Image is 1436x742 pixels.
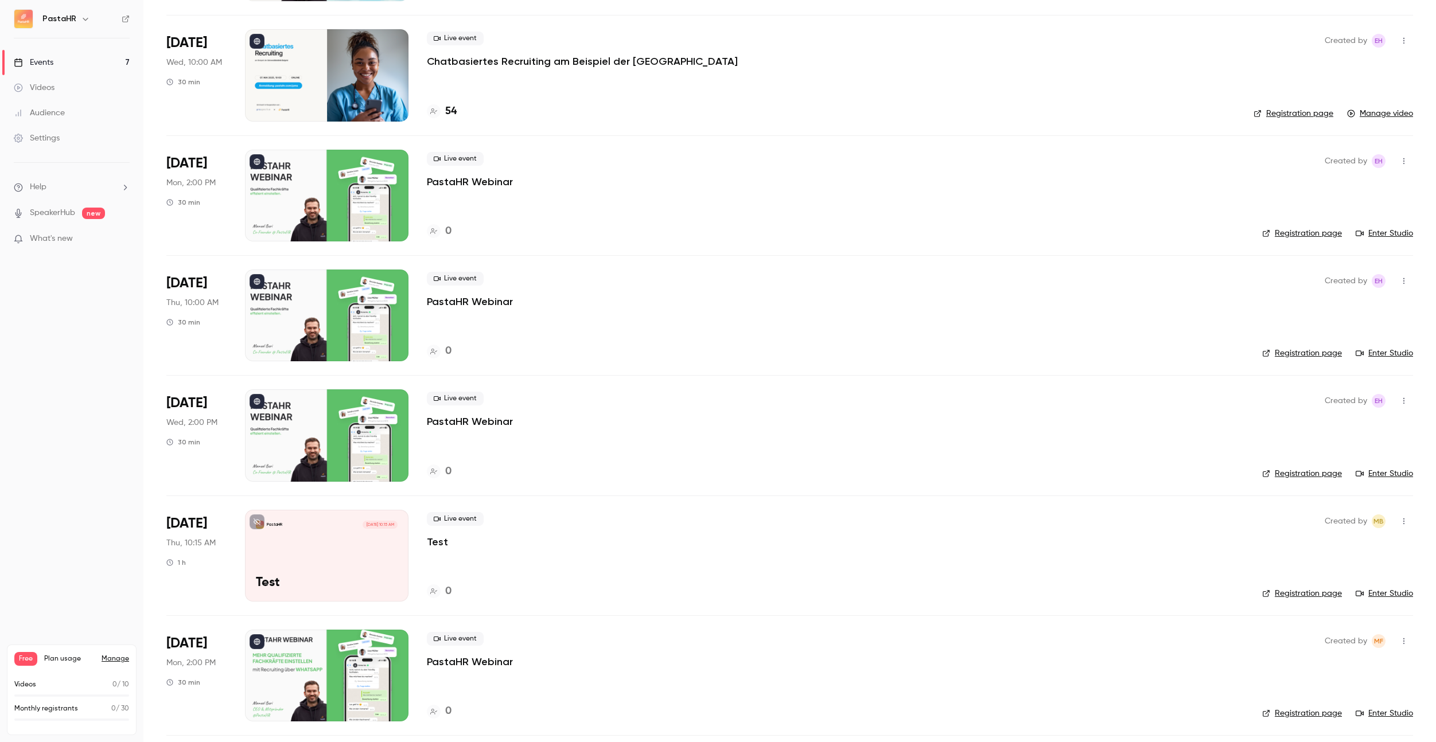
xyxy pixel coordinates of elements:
[14,679,36,690] p: Videos
[166,417,217,428] span: Wed, 2:00 PM
[427,584,452,599] a: 0
[14,107,65,119] div: Audience
[1325,394,1367,408] span: Created by
[1375,274,1383,288] span: EH
[166,77,200,87] div: 30 min
[1262,347,1342,359] a: Registration page
[82,208,105,219] span: new
[427,175,513,189] a: PastaHR Webinar
[166,630,227,721] div: Dec 2 Mon, 2:00 PM (Europe/Zurich)
[1262,588,1342,599] a: Registration page
[1372,34,1386,48] span: Emilia Hertkorn
[445,704,452,719] h4: 0
[1325,514,1367,528] span: Created by
[1356,588,1413,599] a: Enter Studio
[14,181,130,193] li: help-dropdown-opener
[166,198,200,207] div: 30 min
[42,13,76,25] h6: PastaHR
[1372,154,1386,168] span: Emilia Hertkorn
[1262,468,1342,479] a: Registration page
[166,34,207,52] span: [DATE]
[1262,228,1342,239] a: Registration page
[30,181,46,193] span: Help
[1372,394,1386,408] span: Emilia Hertkorn
[166,29,227,121] div: May 7 Wed, 10:00 AM (Europe/Zurich)
[14,704,78,714] p: Monthly registrants
[427,295,513,308] a: PastaHR Webinar
[1372,634,1386,648] span: Maximilian Fries
[427,224,452,239] a: 0
[1325,274,1367,288] span: Created by
[427,632,484,646] span: Live event
[1373,514,1384,528] span: MB
[166,318,200,327] div: 30 min
[166,438,200,447] div: 30 min
[111,705,116,712] span: 0
[1372,514,1386,528] span: Manuel Buri
[111,704,129,714] p: / 30
[1254,108,1333,119] a: Registration page
[166,537,216,549] span: Thu, 10:15 AM
[427,54,738,68] a: Chatbasiertes Recruiting am Beispiel der [GEOGRAPHIC_DATA]
[427,272,484,286] span: Live event
[30,207,75,219] a: SpeakerHub
[166,177,216,189] span: Mon, 2:00 PM
[166,274,207,292] span: [DATE]
[166,678,200,687] div: 30 min
[1372,274,1386,288] span: Emilia Hertkorn
[1356,347,1413,359] a: Enter Studio
[1347,108,1413,119] a: Manage video
[445,104,457,119] h4: 54
[14,10,33,28] img: PastaHR
[267,522,282,528] p: PastaHR
[445,343,452,359] h4: 0
[166,394,207,412] span: [DATE]
[112,681,117,688] span: 0
[1374,634,1383,648] span: MF
[427,415,513,428] a: PastaHR Webinar
[44,654,95,663] span: Plan usage
[1356,228,1413,239] a: Enter Studio
[166,270,227,361] div: Feb 13 Thu, 10:00 AM (Europe/Berlin)
[1356,468,1413,479] a: Enter Studio
[427,32,484,45] span: Live event
[1375,34,1383,48] span: EH
[245,510,408,602] a: TestPastaHR[DATE] 10:15 AMTest
[166,150,227,241] div: Feb 24 Mon, 2:00 PM (Europe/Berlin)
[1356,708,1413,719] a: Enter Studio
[427,392,484,405] span: Live event
[102,654,129,663] a: Manage
[1325,34,1367,48] span: Created by
[1262,708,1342,719] a: Registration page
[166,657,216,669] span: Mon, 2:00 PM
[427,512,484,526] span: Live event
[256,576,398,591] p: Test
[166,514,207,533] span: [DATE]
[14,652,37,666] span: Free
[30,233,73,245] span: What's new
[427,464,452,479] a: 0
[445,464,452,479] h4: 0
[445,584,452,599] h4: 0
[1375,154,1383,168] span: EH
[363,521,397,529] span: [DATE] 10:15 AM
[166,558,186,567] div: 1 h
[427,535,448,549] a: Test
[427,655,513,669] a: PastaHR Webinar
[116,234,130,244] iframe: Noticeable Trigger
[14,132,60,144] div: Settings
[166,297,219,308] span: Thu, 10:00 AM
[427,343,452,359] a: 0
[166,510,227,602] div: Jan 16 Thu, 10:15 AM (Europe/Zurich)
[166,154,207,173] span: [DATE]
[166,389,227,481] div: Jan 29 Wed, 2:00 PM (Europe/Berlin)
[112,679,129,690] p: / 10
[445,224,452,239] h4: 0
[166,57,222,68] span: Wed, 10:00 AM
